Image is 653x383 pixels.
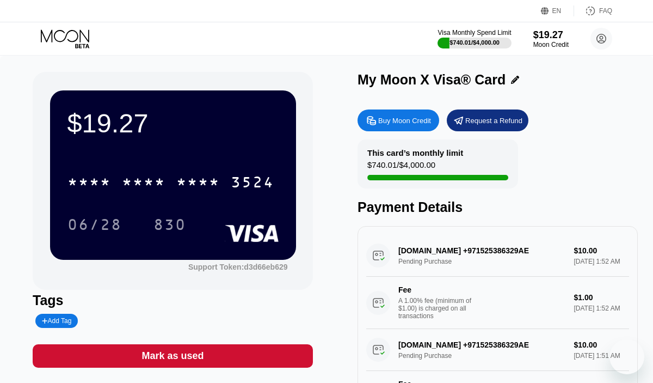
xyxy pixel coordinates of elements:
[398,297,480,320] div: A 1.00% fee (minimum of $1.00) is charged on all transactions
[141,350,204,362] div: Mark as used
[449,39,500,46] div: $740.01 / $4,000.00
[398,285,475,294] div: Fee
[541,5,574,16] div: EN
[358,72,506,88] div: My Moon X Visa® Card
[153,217,186,235] div: 830
[367,148,463,157] div: This card’s monthly limit
[188,263,288,271] div: Support Token: d3d66eb629
[438,29,511,37] div: Visa Monthly Spend Limit
[552,7,562,15] div: EN
[33,344,313,368] div: Mark as used
[574,5,612,16] div: FAQ
[574,305,629,312] div: [DATE] 1:52 AM
[67,108,279,138] div: $19.27
[367,160,435,175] div: $740.01 / $4,000.00
[533,29,569,41] div: $19.27
[366,277,629,329] div: FeeA 1.00% fee (minimum of $1.00) is charged on all transactions$1.00[DATE] 1:52 AM
[574,293,629,302] div: $1.00
[465,116,522,125] div: Request a Refund
[609,339,644,374] iframe: Кнопка запуска окна обмена сообщениями
[533,41,569,48] div: Moon Credit
[35,314,78,328] div: Add Tag
[145,211,194,238] div: 830
[67,217,122,235] div: 06/28
[378,116,431,125] div: Buy Moon Credit
[59,211,130,238] div: 06/28
[188,263,288,271] div: Support Token:d3d66eb629
[33,293,313,308] div: Tags
[533,29,569,48] div: $19.27Moon Credit
[358,199,638,215] div: Payment Details
[42,317,71,325] div: Add Tag
[358,110,439,131] div: Buy Moon Credit
[438,29,511,48] div: Visa Monthly Spend Limit$740.01/$4,000.00
[599,7,612,15] div: FAQ
[447,110,528,131] div: Request a Refund
[231,175,274,192] div: 3524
